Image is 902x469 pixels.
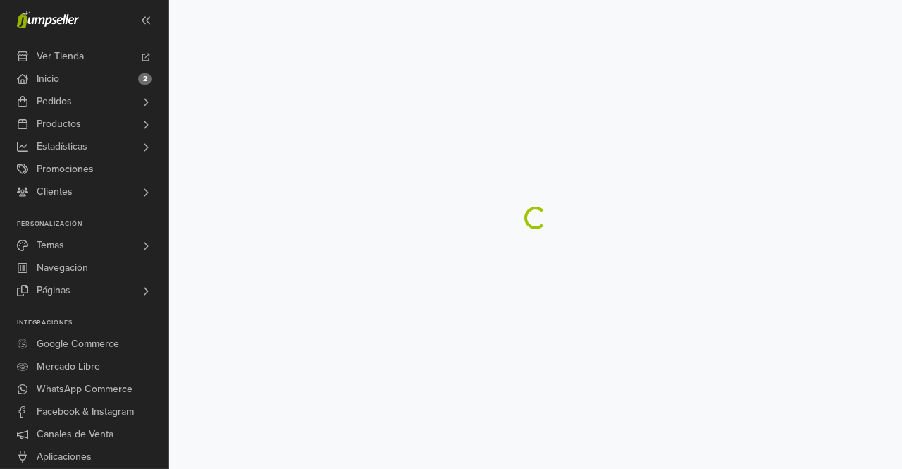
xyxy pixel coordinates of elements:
p: Integraciones [17,319,168,327]
span: Google Commerce [37,333,119,355]
span: Temas [37,234,64,257]
span: Mercado Libre [37,355,100,378]
span: Inicio [37,68,59,90]
span: Ver Tienda [37,45,84,68]
p: Personalización [17,220,168,229]
span: 2 [138,73,152,85]
span: Pedidos [37,90,72,113]
span: Productos [37,113,81,135]
span: Canales de Venta [37,423,113,446]
span: Estadísticas [37,135,87,158]
span: Facebook & Instagram [37,401,134,423]
span: Páginas [37,279,70,302]
span: Navegación [37,257,88,279]
span: WhatsApp Commerce [37,378,132,401]
span: Clientes [37,181,73,203]
span: Promociones [37,158,94,181]
span: Aplicaciones [37,446,92,468]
